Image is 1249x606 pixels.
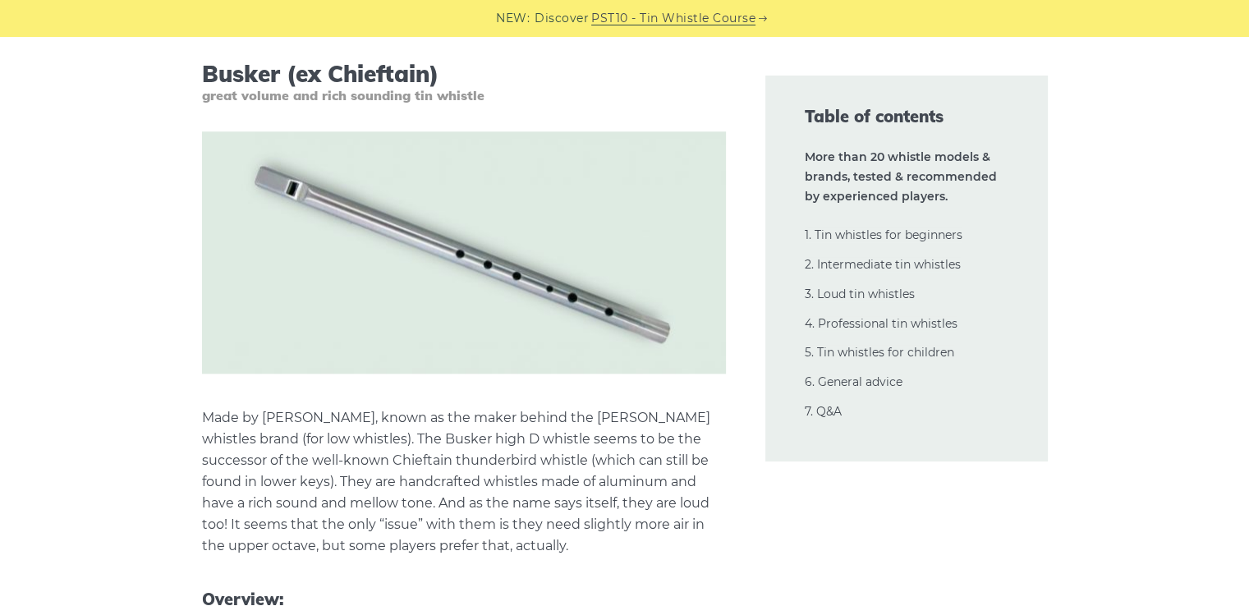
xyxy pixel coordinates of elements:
a: 4. Professional tin whistles [805,316,957,331]
span: Table of contents [805,105,1008,128]
a: PST10 - Tin Whistle Course [591,9,755,28]
a: 3. Loud tin whistles [805,287,915,301]
span: Discover [535,9,589,28]
a: 5. Tin whistles for children [805,345,954,360]
strong: More than 20 whistle models & brands, tested & recommended by experienced players. [805,149,997,204]
h3: Busker (ex Chieftain) [202,60,726,103]
img: Chieftain Busker Tin Whistle D [202,131,726,374]
span: NEW: [496,9,530,28]
a: 2. Intermediate tin whistles [805,257,961,272]
p: Made by [PERSON_NAME], known as the maker behind the [PERSON_NAME] whistles brand (for low whistl... [202,407,726,557]
a: 1. Tin whistles for beginners [805,227,962,242]
a: 6. General advice [805,374,902,389]
a: 7. Q&A [805,404,842,419]
span: great volume and rich sounding tin whistle [202,88,726,103]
